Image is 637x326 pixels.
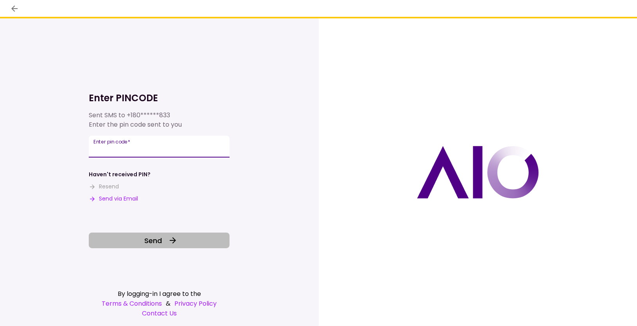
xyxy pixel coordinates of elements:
button: Resend [89,183,119,191]
button: Send via Email [89,195,138,203]
a: Terms & Conditions [102,299,162,308]
img: AIO logo [417,146,539,199]
div: Sent SMS to Enter the pin code sent to you [89,111,230,129]
div: By logging-in I agree to the [89,289,230,299]
div: & [89,299,230,308]
a: Privacy Policy [174,299,217,308]
label: Enter pin code [93,138,131,145]
div: Haven't received PIN? [89,170,151,179]
h1: Enter PINCODE [89,92,230,104]
button: back [8,2,21,15]
button: Send [89,233,230,248]
span: Send [144,235,162,246]
a: Contact Us [89,308,230,318]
